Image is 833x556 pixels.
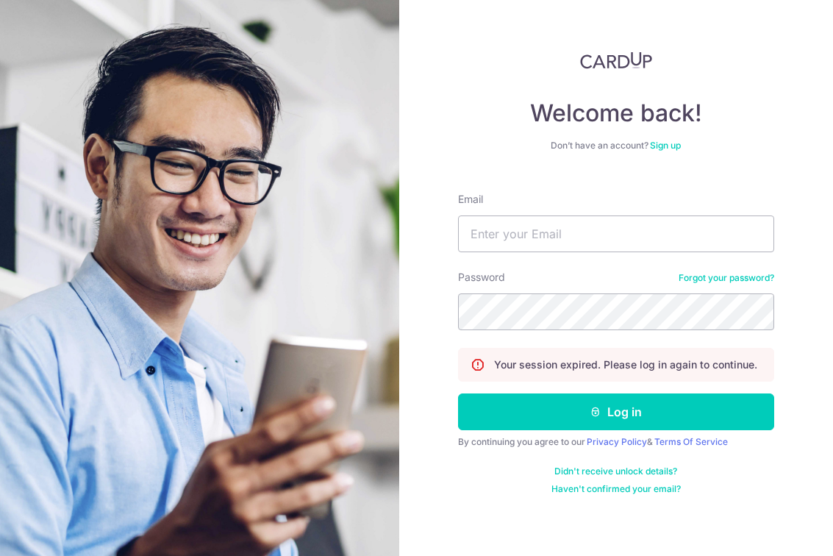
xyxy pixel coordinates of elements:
a: Haven't confirmed your email? [551,483,681,495]
input: Enter your Email [458,215,774,252]
p: Your session expired. Please log in again to continue. [494,357,757,372]
img: CardUp Logo [580,51,652,69]
a: Forgot your password? [679,272,774,284]
div: By continuing you agree to our & [458,436,774,448]
a: Didn't receive unlock details? [554,466,677,477]
a: Privacy Policy [587,436,647,447]
div: Don’t have an account? [458,140,774,152]
label: Password [458,270,505,285]
h4: Welcome back! [458,99,774,128]
label: Email [458,192,483,207]
a: Terms Of Service [654,436,728,447]
button: Log in [458,393,774,430]
a: Sign up [650,140,681,151]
